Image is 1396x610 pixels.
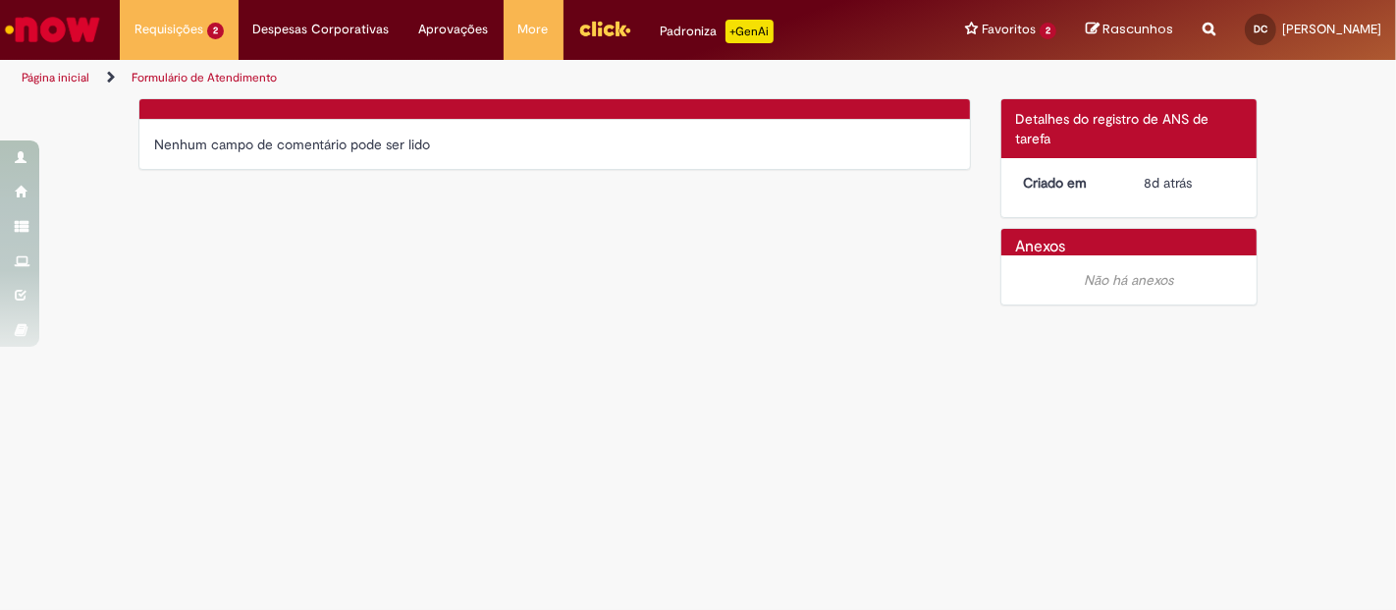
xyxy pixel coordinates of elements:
span: Aprovações [419,20,489,39]
a: Página inicial [22,70,89,85]
span: [PERSON_NAME] [1282,21,1381,37]
span: Favoritos [982,20,1036,39]
a: Formulário de Atendimento [132,70,277,85]
span: 2 [1040,23,1056,39]
em: Não há anexos [1084,271,1173,289]
img: click_logo_yellow_360x200.png [578,14,631,43]
div: 22/09/2025 15:51:04 [1144,173,1235,193]
span: 2 [207,23,224,39]
div: Padroniza [661,20,774,43]
span: Requisições [134,20,203,39]
img: ServiceNow [2,10,103,49]
span: Rascunhos [1102,20,1173,38]
a: Rascunhos [1086,21,1173,39]
span: DC [1254,23,1267,35]
span: More [518,20,549,39]
span: 8d atrás [1144,174,1192,192]
div: Nenhum campo de comentário pode ser lido [154,135,955,154]
span: Detalhes do registro de ANS de tarefa [1016,110,1209,147]
ul: Trilhas de página [15,60,916,96]
p: +GenAi [725,20,774,43]
time: 22/09/2025 15:51:04 [1144,174,1192,192]
span: Despesas Corporativas [253,20,390,39]
h2: Anexos [1016,239,1066,256]
dt: Criado em [1009,173,1130,193]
